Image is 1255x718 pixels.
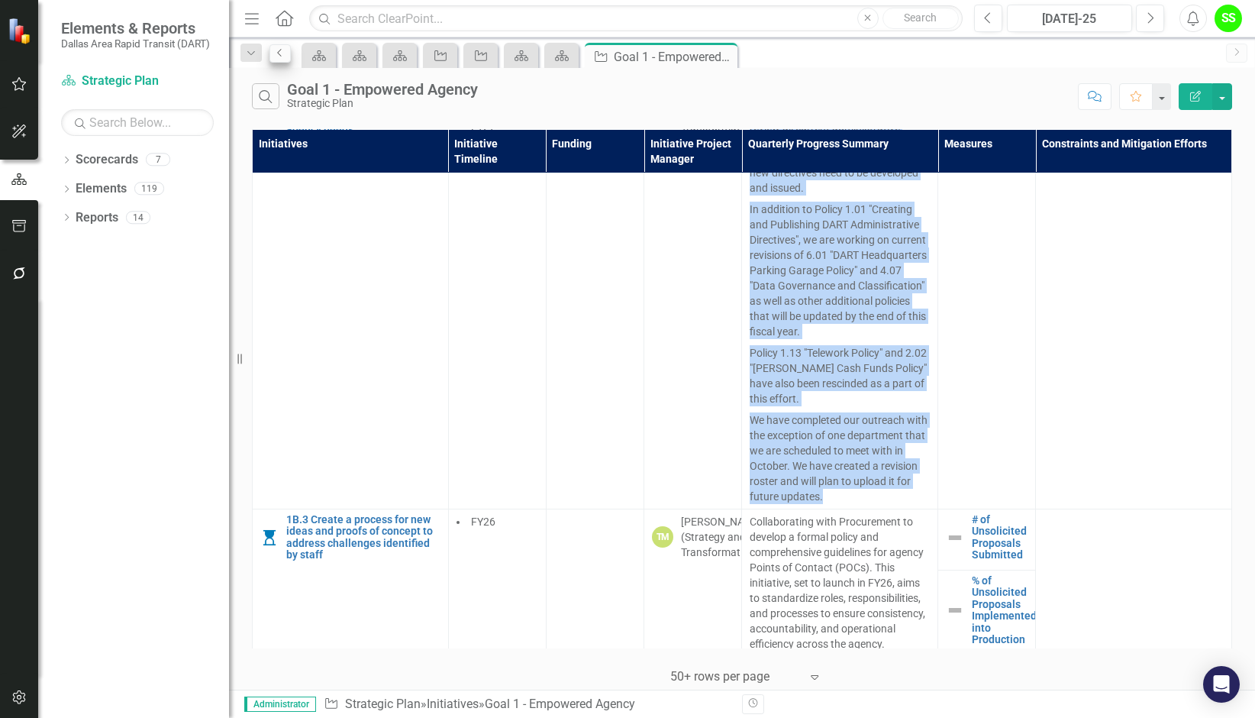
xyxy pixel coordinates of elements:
[546,84,644,509] td: Double-Click to Edit
[644,84,742,509] td: Double-Click to Edit
[546,509,644,657] td: Double-Click to Edit
[742,509,938,657] td: Double-Click to Edit
[750,342,930,409] p: Policy 1.13 "Telework Policy" and 2.02 "[PERSON_NAME] Cash Funds Policy" have also been rescinded...
[742,84,938,509] td: Double-Click to Edit
[946,601,964,619] img: Not Defined
[448,84,546,509] td: Double-Click to Edit
[244,697,316,712] span: Administrator
[76,151,138,169] a: Scorecards
[681,514,763,560] div: [PERSON_NAME] (Strategy and Transformation)
[345,697,421,711] a: Strategic Plan
[1203,666,1240,703] div: Open Intercom Messenger
[260,529,279,547] img: Initiated
[644,509,742,657] td: Double-Click to Edit
[61,19,210,37] span: Elements & Reports
[324,696,731,713] div: » »
[76,209,118,227] a: Reports
[61,73,214,90] a: Strategic Plan
[882,8,959,29] button: Search
[1215,5,1242,32] button: SS
[286,514,440,561] a: 1B.3 Create a process for new ideas and proofs of concept to address challenges identified by staff
[1036,509,1232,657] td: Double-Click to Edit
[448,509,546,657] td: Double-Click to Edit
[614,47,734,66] div: Goal 1 - Empowered Agency
[485,697,635,711] div: Goal 1 - Empowered Agency
[1012,10,1127,28] div: [DATE]-25
[8,18,34,44] img: ClearPoint Strategy
[1036,84,1232,509] td: Double-Click to Edit
[253,509,449,657] td: Double-Click to Edit Right Click for Context Menu
[750,409,930,504] p: We have completed our outreach with the exception of one department that we are scheduled to meet...
[61,109,214,136] input: Search Below...
[946,529,964,547] img: Not Defined
[134,183,164,196] div: 119
[1007,5,1132,32] button: [DATE]-25
[427,697,479,711] a: Initiatives
[253,84,449,509] td: Double-Click to Edit Right Click for Context Menu
[938,509,1036,571] td: Double-Click to Edit Right Click for Context Menu
[652,526,673,548] div: TM
[309,5,963,32] input: Search ClearPoint...
[972,514,1028,561] a: # of Unsolicited Proposals Submitted
[126,211,150,224] div: 14
[287,81,478,98] div: Goal 1 - Empowered Agency
[471,516,495,528] span: FY26
[938,570,1036,656] td: Double-Click to Edit Right Click for Context Menu
[750,199,930,342] p: In addition to Policy 1.01 "Creating and Publishing DART Administrative Directives", we are worki...
[972,575,1037,645] a: % of Unsolicited Proposals Implemented into Production
[61,37,210,50] small: Dallas Area Rapid Transit (DART)
[146,154,170,167] div: 7
[76,180,127,198] a: Elements
[904,11,937,24] span: Search
[287,98,478,109] div: Strategic Plan
[750,514,930,652] p: Collaborating with Procurement to develop a formal policy and comprehensive guidelines for agency...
